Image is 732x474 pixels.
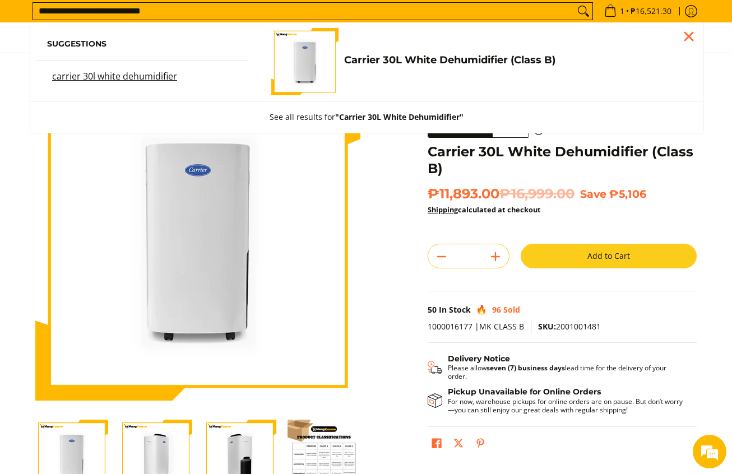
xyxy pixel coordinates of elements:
strong: Pickup Unavailable for Online Orders [448,387,601,397]
strong: calculated at checkout [428,205,541,215]
button: Add to Cart [521,244,697,268]
span: 50 [428,304,437,315]
span: ₱16,521.30 [629,7,673,15]
img: carrier-30-liter-dehumidier-premium-full-view-mang-kosme [35,76,360,401]
div: Close pop up [680,28,697,45]
a: Share on Facebook [429,435,444,454]
span: In Stock [439,304,471,315]
button: See all results for"Carrier 30L White Dehumidifier" [258,101,475,133]
button: Subtract [428,248,455,266]
strong: "Carrier 30L White Dehumidifier" [335,111,464,122]
span: 1 [618,7,626,15]
span: Save [580,187,606,201]
strong: Delivery Notice [448,354,510,364]
a: Shipping [428,205,458,215]
a: carrier-30-liter-dehumidier-premium-full-view-mang-kosme Carrier 30L White Dehumidifier (Class B) [271,28,686,95]
span: ₱5,106 [609,187,646,201]
p: Please allow lead time for the delivery of your order. [448,364,685,380]
a: Post on X [451,435,466,454]
del: ₱16,999.00 [499,185,575,202]
h6: Suggestions [47,39,238,49]
span: 2001001481 [538,321,601,332]
span: SKU: [538,321,556,332]
a: carrier 30l white dehumidifier [47,72,238,92]
h1: Carrier 30L White Dehumidifier (Class B) [428,143,697,177]
strong: seven (7) business days [487,363,565,373]
h4: Carrier 30L White Dehumidifier (Class B) [344,54,686,67]
span: 96 [492,304,501,315]
div: Chat with us now [58,63,188,77]
span: ₱11,893.00 [428,185,575,202]
textarea: Type your message and hit 'Enter' [6,306,214,345]
p: For now, warehouse pickups for online orders are on pause. But don’t worry—you can still enjoy ou... [448,397,685,414]
button: Shipping & Delivery [428,354,685,381]
mark: carrier 30l white dehumidifier [52,70,177,82]
img: carrier-30-liter-dehumidier-premium-full-view-mang-kosme [271,28,339,95]
span: • [601,5,675,17]
span: Sold [503,304,520,315]
div: Minimize live chat window [184,6,211,32]
button: Add [482,248,509,266]
a: Pin on Pinterest [472,435,488,454]
span: We're online! [65,141,155,254]
button: Search [575,3,592,20]
p: carrier 30l white dehumidifier [52,72,177,92]
span: 1000016177 |MK CLASS B [428,321,524,332]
